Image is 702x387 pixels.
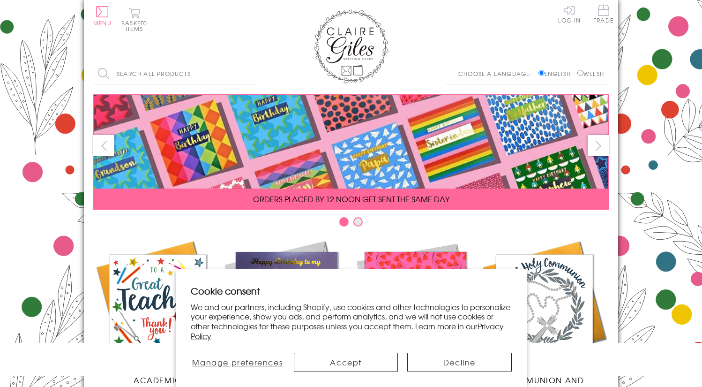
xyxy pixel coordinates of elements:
[407,353,511,372] button: Decline
[191,284,512,297] h2: Cookie consent
[93,217,609,231] div: Carousel Pagination
[121,8,147,31] button: Basket0 items
[538,69,575,78] label: English
[222,238,351,386] a: New Releases
[192,357,283,368] span: Manage preferences
[577,69,604,78] label: Welsh
[93,19,112,27] span: Menu
[191,353,285,372] button: Manage preferences
[538,70,545,76] input: English
[126,19,147,33] span: 0 items
[93,135,114,156] button: prev
[594,5,613,25] a: Trade
[134,374,182,386] span: Academic
[93,238,222,386] a: Academic
[93,6,112,26] button: Menu
[253,193,449,205] span: ORDERS PLACED BY 12 NOON GET SENT THE SAME DAY
[588,135,609,156] button: next
[351,238,480,386] a: Birthdays
[558,5,581,23] a: Log In
[458,69,537,78] p: Choose a language:
[93,63,257,84] input: Search all products
[577,70,583,76] input: Welsh
[314,9,388,83] img: Claire Giles Greetings Cards
[294,353,398,372] button: Accept
[248,63,257,84] input: Search
[191,320,504,341] a: Privacy Policy
[594,5,613,23] span: Trade
[339,217,349,227] button: Carousel Page 1 (Current Slide)
[191,302,512,341] p: We and our partners, including Shopify, use cookies and other technologies to personalize your ex...
[353,217,363,227] button: Carousel Page 2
